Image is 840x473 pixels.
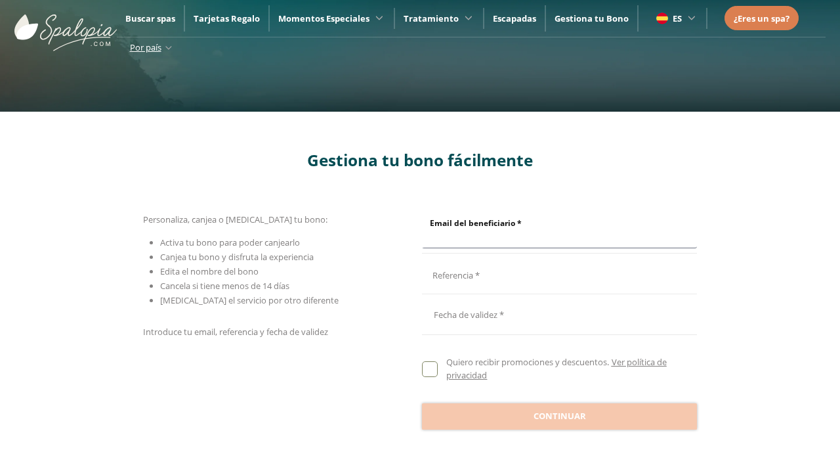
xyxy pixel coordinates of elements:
a: Buscar spas [125,12,175,24]
a: Tarjetas Regalo [194,12,260,24]
img: ImgLogoSpalopia.BvClDcEz.svg [14,1,117,51]
button: Continuar [422,403,697,430]
span: Activa tu bono para poder canjearlo [160,236,300,248]
span: ¿Eres un spa? [734,12,789,24]
span: Personaliza, canjea o [MEDICAL_DATA] tu bono: [143,214,327,225]
span: Gestiona tu bono fácilmente [307,149,533,171]
span: Por país [130,41,161,53]
a: Ver política de privacidad [446,356,666,381]
span: Canjea tu bono y disfruta la experiencia [160,251,314,263]
span: Cancela si tiene menos de 14 días [160,280,289,292]
span: Edita el nombre del bono [160,265,259,277]
span: [MEDICAL_DATA] el servicio por otro diferente [160,294,339,306]
span: Continuar [534,410,586,423]
span: Introduce tu email, referencia y fecha de validez [143,326,328,338]
a: ¿Eres un spa? [734,11,789,26]
span: Quiero recibir promociones y descuentos. [446,356,609,368]
a: Escapadas [493,12,536,24]
a: Gestiona tu Bono [555,12,629,24]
